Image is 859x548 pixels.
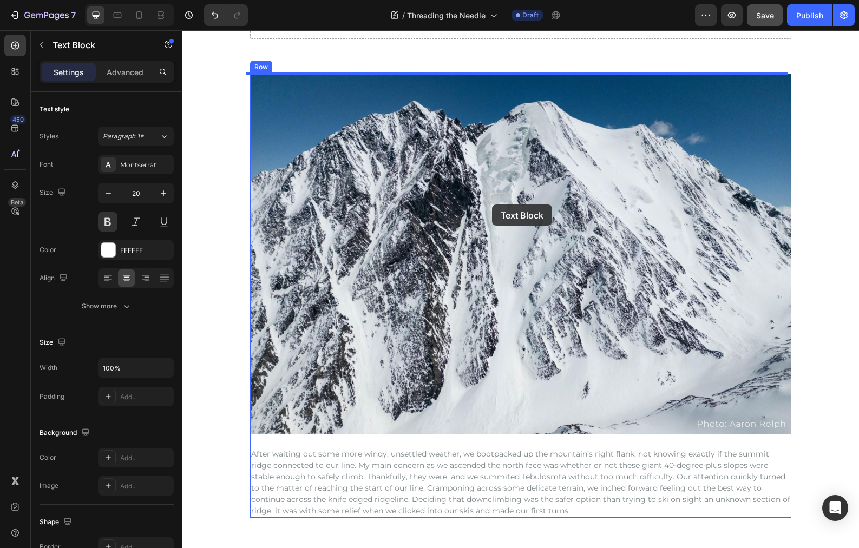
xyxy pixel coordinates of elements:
[40,245,56,255] div: Color
[40,131,58,141] div: Styles
[40,186,68,200] div: Size
[822,495,848,521] div: Open Intercom Messenger
[99,358,173,378] input: Auto
[182,30,859,548] iframe: Design area
[82,301,132,312] div: Show more
[522,10,539,20] span: Draft
[40,271,70,286] div: Align
[787,4,832,26] button: Publish
[796,10,823,21] div: Publish
[98,127,174,146] button: Paragraph 1*
[40,515,74,530] div: Shape
[8,198,26,207] div: Beta
[40,363,57,373] div: Width
[53,38,145,51] p: Text Block
[747,4,783,26] button: Save
[54,67,84,78] p: Settings
[40,481,58,491] div: Image
[103,131,144,141] span: Paragraph 1*
[40,296,174,316] button: Show more
[40,104,69,114] div: Text style
[10,115,26,124] div: 450
[40,392,64,401] div: Padding
[40,335,68,350] div: Size
[40,160,53,169] div: Font
[120,453,171,463] div: Add...
[402,10,405,21] span: /
[120,481,171,491] div: Add...
[120,392,171,402] div: Add...
[120,246,171,255] div: FFFFFF
[40,426,92,440] div: Background
[204,4,248,26] div: Undo/Redo
[407,10,486,21] span: Threading the Needle
[107,67,143,78] p: Advanced
[756,11,774,20] span: Save
[71,9,76,22] p: 7
[120,160,171,170] div: Montserrat
[40,453,56,463] div: Color
[4,4,81,26] button: 7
